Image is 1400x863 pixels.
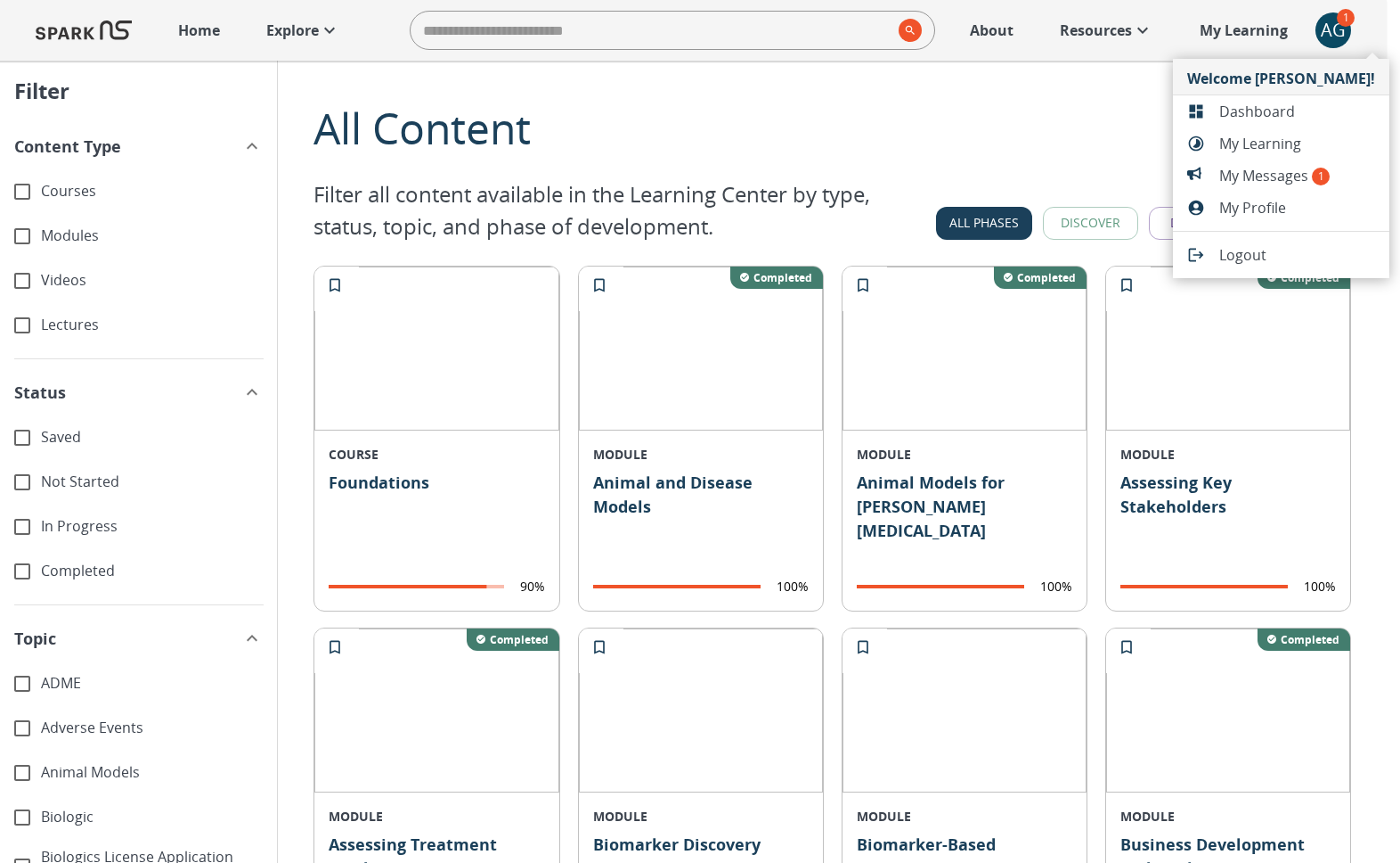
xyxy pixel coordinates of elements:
span: My Learning [1219,133,1375,154]
li: Welcome [PERSON_NAME]! [1173,59,1389,95]
span: 1 [1312,168,1330,185]
span: My Messages [1219,165,1375,186]
span: Logout [1219,244,1375,266]
span: My Profile [1219,197,1375,218]
span: Dashboard [1219,101,1375,122]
